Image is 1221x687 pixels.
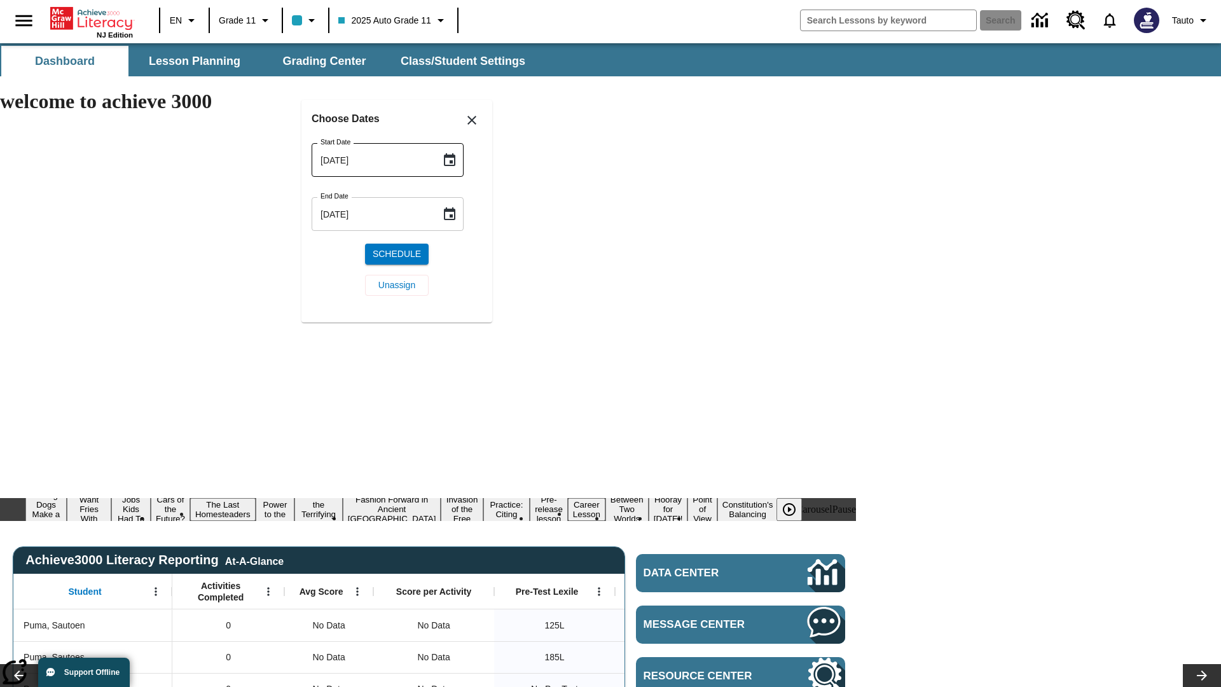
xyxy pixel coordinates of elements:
[338,14,431,27] span: 2025 Auto Grade 11
[67,483,111,535] button: Slide 2 Do You Want Fries With That?
[1134,8,1159,33] img: Avatar
[287,9,324,32] button: Class color is light blue. Change class color
[776,498,802,521] button: Play
[170,14,182,27] span: EN
[776,498,815,521] div: Play
[373,247,421,261] span: Schedule
[69,586,102,597] span: Student
[348,582,367,601] button: Open Menu
[284,641,373,673] div: No Data, Puma, Sautoes
[25,489,67,531] button: Slide 1 Diving Dogs Make a Splash
[306,644,351,670] span: No Data
[636,554,845,592] a: Data Center
[333,9,453,32] button: Class: 2025 Auto Grade 11, Select your class
[5,2,43,39] button: Open side menu
[396,586,472,597] span: Score per Activity
[636,606,845,644] a: Message Center
[256,489,295,531] button: Slide 6 Solar Power to the People
[219,14,256,27] span: Grade 11
[1167,9,1216,32] button: Profile/Settings
[35,54,95,69] span: Dashboard
[615,609,736,641] div: Beginning reader 125 Lexile, ER, Based on the Lexile Reading measure, student is an Emerging Read...
[306,613,351,639] span: No Data
[1093,4,1126,37] a: Notifications
[644,670,769,683] span: Resource Center
[164,9,205,32] button: Language: EN, Select a language
[644,567,764,579] span: Data Center
[259,582,278,601] button: Open Menu
[411,613,456,638] div: No Data, Puma, Sautoen
[568,498,605,521] button: Slide 12 Career Lesson
[24,651,85,664] span: Puma, Sautoes
[50,4,133,39] div: Home
[97,31,133,39] span: NJ Edition
[312,197,432,231] input: MMMM-DD-YYYY
[50,6,133,31] a: Home
[365,244,429,265] button: Schedule
[1059,3,1093,38] a: Resource Center, Will open in new tab
[1172,14,1194,27] span: Tauto
[457,105,487,135] button: Close
[64,668,120,677] span: Support Offline
[644,618,769,631] span: Message Center
[172,641,284,673] div: 0, Puma, Sautoes
[24,619,85,632] span: Puma, Sautoen
[282,54,366,69] span: Grading Center
[261,46,388,76] button: Grading Center
[146,582,165,601] button: Open Menu
[437,148,462,173] button: Choose date, selected date is Oct 7, 2025
[717,489,778,531] button: Slide 16 The Constitution's Balancing Act
[483,489,530,531] button: Slide 10 Mixed Practice: Citing Evidence
[441,483,483,535] button: Slide 9 The Invasion of the Free CD
[312,110,482,306] div: Choose date
[437,202,462,227] button: Choose date, selected date is Oct 7, 2025
[544,619,564,632] span: 125 Lexile, Puma, Sautoen
[1126,4,1167,37] button: Select a new avatar
[343,493,441,525] button: Slide 8 Fashion Forward in Ancient Rome
[225,553,284,567] div: At-A-Glance
[149,54,240,69] span: Lesson Planning
[179,580,263,603] span: Activities Completed
[378,279,415,292] span: Unassign
[131,46,258,76] button: Lesson Planning
[1024,3,1059,38] a: Data Center
[390,46,535,76] button: Class/Student Settings
[25,553,284,567] span: Achieve3000 Literacy Reporting
[411,644,456,670] div: No Data, Puma, Sautoes
[365,275,429,296] button: Unassign
[649,493,688,525] button: Slide 14 Hooray for Constitution Day!
[312,110,482,128] h6: Choose Dates
[687,493,717,525] button: Slide 15 Point of View
[530,493,568,525] button: Slide 11 Pre-release lesson
[801,10,976,31] input: search field
[284,609,373,641] div: No Data, Puma, Sautoen
[172,609,284,641] div: 0, Puma, Sautoen
[615,641,736,673] div: 185 Lexile, At or above expected, Puma, Sautoes
[226,619,231,632] span: 0
[38,658,130,687] button: Support Offline
[590,582,609,601] button: Open Menu
[294,489,342,531] button: Slide 7 Attack of the Terrifying Tomatoes
[1183,664,1221,687] button: Lesson carousel, Next
[151,493,190,525] button: Slide 4 Cars of the Future?
[214,9,278,32] button: Grade: Grade 11, Select a grade
[321,191,348,201] label: End Date
[544,651,564,664] span: 185 Lexile, Puma, Sautoes
[516,586,579,597] span: Pre-Test Lexile
[778,504,856,515] div: heroCarouselPause
[605,493,649,525] button: Slide 13 Between Two Worlds
[312,143,432,177] input: MMMM-DD-YYYY
[1,46,128,76] button: Dashboard
[401,54,525,69] span: Class/Student Settings
[226,651,231,664] span: 0
[190,498,256,521] button: Slide 5 The Last Homesteaders
[321,137,350,147] label: Start Date
[111,483,151,535] button: Slide 3 Dirty Jobs Kids Had To Do
[300,586,343,597] span: Avg Score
